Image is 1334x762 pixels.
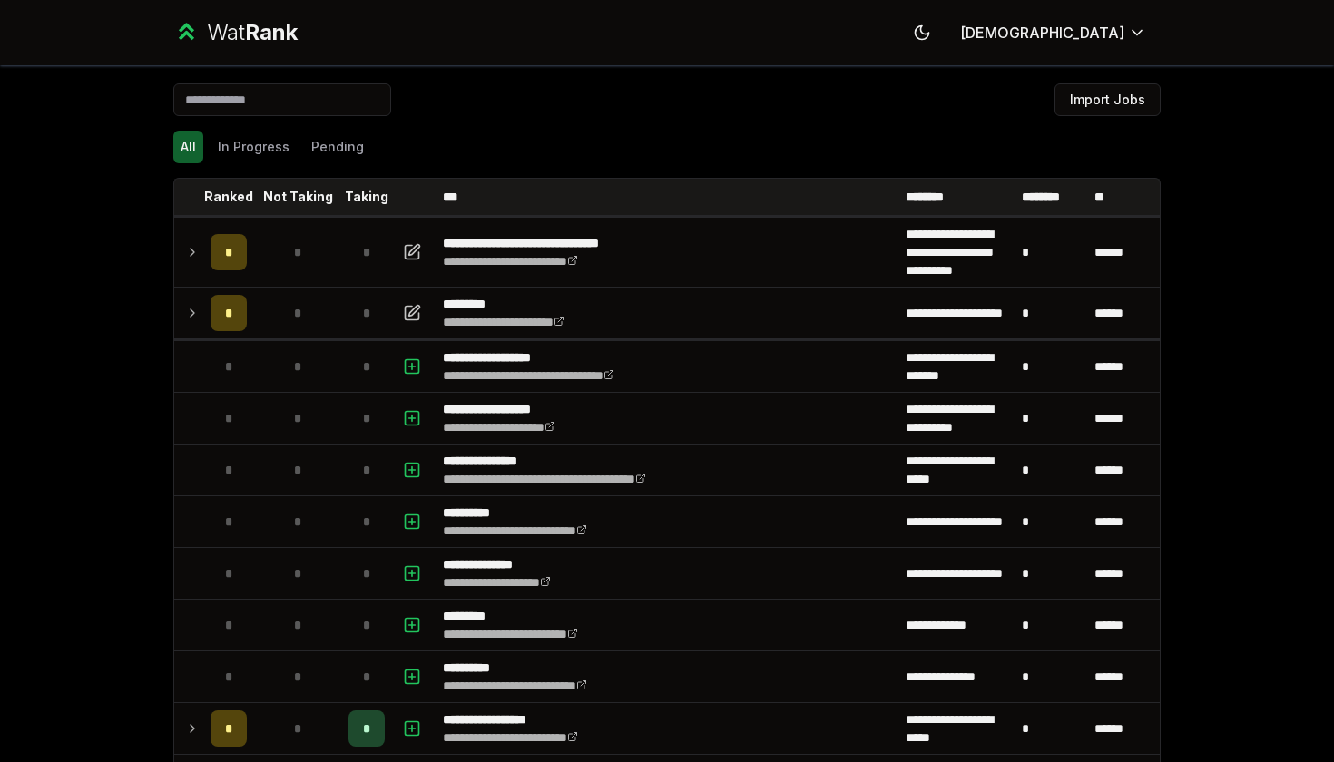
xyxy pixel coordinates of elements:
button: Import Jobs [1054,83,1161,116]
button: All [173,131,203,163]
a: WatRank [173,18,298,47]
p: Taking [345,188,388,206]
p: Not Taking [263,188,333,206]
p: Ranked [204,188,253,206]
button: Pending [304,131,371,163]
span: Rank [245,19,298,45]
button: [DEMOGRAPHIC_DATA] [946,16,1161,49]
div: Wat [207,18,298,47]
button: In Progress [211,131,297,163]
span: [DEMOGRAPHIC_DATA] [960,22,1124,44]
